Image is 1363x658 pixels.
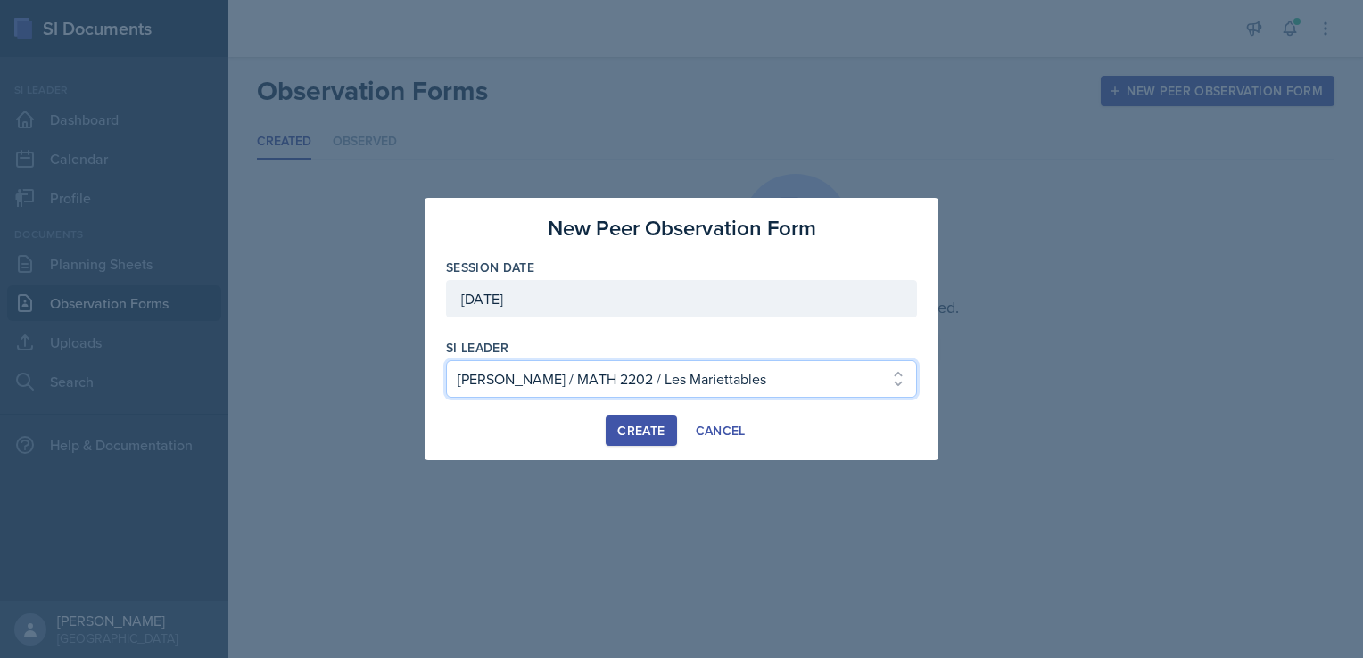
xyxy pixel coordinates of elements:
label: si leader [446,339,508,357]
button: Cancel [684,415,757,446]
button: Create [606,415,676,446]
div: Cancel [696,424,746,438]
label: Session Date [446,259,534,276]
h3: New Peer Observation Form [548,212,816,244]
div: Create [617,424,665,438]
